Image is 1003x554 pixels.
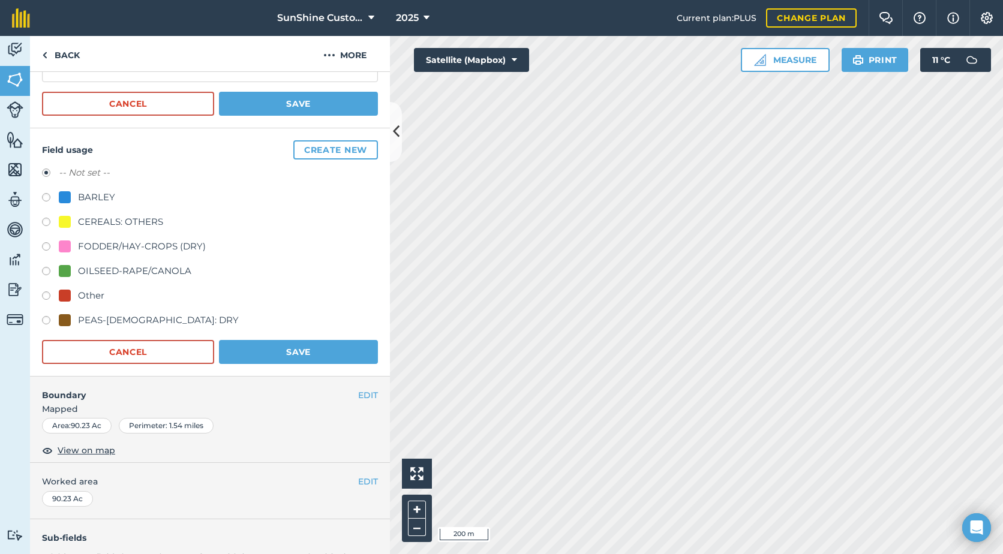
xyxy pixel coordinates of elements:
[7,161,23,179] img: svg+xml;base64,PHN2ZyB4bWxucz0iaHR0cDovL3d3dy53My5vcmcvMjAwMC9zdmciIHdpZHRoPSI1NiIgaGVpZ2h0PSI2MC...
[42,48,47,62] img: svg+xml;base64,PHN2ZyB4bWxucz0iaHR0cDovL3d3dy53My5vcmcvMjAwMC9zdmciIHdpZHRoPSI5IiBoZWlnaHQ9IjI0Ii...
[30,531,390,544] h4: Sub-fields
[78,239,206,254] div: FODDER/HAY-CROPS (DRY)
[920,48,991,72] button: 11 °C
[912,12,927,24] img: A question mark icon
[42,140,378,159] h4: Field usage
[358,389,378,402] button: EDIT
[78,215,163,229] div: CEREALS: OTHERS
[30,36,92,71] a: Back
[408,519,426,536] button: –
[42,443,53,457] img: svg+xml;base64,PHN2ZyB4bWxucz0iaHR0cDovL3d3dy53My5vcmcvMjAwMC9zdmciIHdpZHRoPSIxOCIgaGVpZ2h0PSIyNC...
[78,313,239,327] div: PEAS-[DEMOGRAPHIC_DATA]: DRY
[219,92,378,116] button: Save
[410,467,424,480] img: Four arrows, one pointing top left, one top right, one bottom right and the last bottom left
[7,101,23,118] img: svg+xml;base64,PD94bWwgdmVyc2lvbj0iMS4wIiBlbmNvZGluZz0idXRmLTgiPz4KPCEtLSBHZW5lcmF0b3I6IEFkb2JlIE...
[59,165,110,180] label: -- Not set --
[852,53,864,67] img: svg+xml;base64,PHN2ZyB4bWxucz0iaHR0cDovL3d3dy53My5vcmcvMjAwMC9zdmciIHdpZHRoPSIxOSIgaGVpZ2h0PSIyNC...
[677,11,756,25] span: Current plan : PLUS
[408,501,426,519] button: +
[42,340,214,364] button: Cancel
[396,11,419,25] span: 2025
[42,418,112,433] div: Area : 90.23 Ac
[323,48,335,62] img: svg+xml;base64,PHN2ZyB4bWxucz0iaHR0cDovL3d3dy53My5vcmcvMjAwMC9zdmciIHdpZHRoPSIyMCIgaGVpZ2h0PSIyNC...
[219,340,378,364] button: Save
[414,48,529,72] button: Satellite (Mapbox)
[58,444,115,457] span: View on map
[7,311,23,328] img: svg+xml;base64,PD94bWwgdmVyc2lvbj0iMS4wIiBlbmNvZGluZz0idXRmLTgiPz4KPCEtLSBHZW5lcmF0b3I6IEFkb2JlIE...
[980,12,994,24] img: A cog icon
[766,8,857,28] a: Change plan
[7,281,23,299] img: svg+xml;base64,PD94bWwgdmVyc2lvbj0iMS4wIiBlbmNvZGluZz0idXRmLTgiPz4KPCEtLSBHZW5lcmF0b3I6IEFkb2JlIE...
[7,251,23,269] img: svg+xml;base64,PD94bWwgdmVyc2lvbj0iMS4wIiBlbmNvZGluZz0idXRmLTgiPz4KPCEtLSBHZW5lcmF0b3I6IEFkb2JlIE...
[30,402,390,415] span: Mapped
[42,443,115,457] button: View on map
[754,54,766,66] img: Ruler icon
[119,418,214,433] div: Perimeter : 1.54 miles
[842,48,909,72] button: Print
[962,513,991,542] div: Open Intercom Messenger
[42,92,214,116] button: Cancel
[7,131,23,149] img: svg+xml;base64,PHN2ZyB4bWxucz0iaHR0cDovL3d3dy53My5vcmcvMjAwMC9zdmciIHdpZHRoPSI1NiIgaGVpZ2h0PSI2MC...
[358,475,378,488] button: EDIT
[42,491,93,507] div: 90.23 Ac
[277,11,364,25] span: SunShine Custom Farming LTD.
[879,12,893,24] img: Two speech bubbles overlapping with the left bubble in the forefront
[7,71,23,89] img: svg+xml;base64,PHN2ZyB4bWxucz0iaHR0cDovL3d3dy53My5vcmcvMjAwMC9zdmciIHdpZHRoPSI1NiIgaGVpZ2h0PSI2MC...
[78,264,191,278] div: OILSEED-RAPE/CANOLA
[7,41,23,59] img: svg+xml;base64,PD94bWwgdmVyc2lvbj0iMS4wIiBlbmNvZGluZz0idXRmLTgiPz4KPCEtLSBHZW5lcmF0b3I6IEFkb2JlIE...
[7,529,23,541] img: svg+xml;base64,PD94bWwgdmVyc2lvbj0iMS4wIiBlbmNvZGluZz0idXRmLTgiPz4KPCEtLSBHZW5lcmF0b3I6IEFkb2JlIE...
[78,190,115,204] div: BARLEY
[932,48,950,72] span: 11 ° C
[7,221,23,239] img: svg+xml;base64,PD94bWwgdmVyc2lvbj0iMS4wIiBlbmNvZGluZz0idXRmLTgiPz4KPCEtLSBHZW5lcmF0b3I6IEFkb2JlIE...
[30,377,358,402] h4: Boundary
[300,36,390,71] button: More
[7,191,23,209] img: svg+xml;base64,PD94bWwgdmVyc2lvbj0iMS4wIiBlbmNvZGluZz0idXRmLTgiPz4KPCEtLSBHZW5lcmF0b3I6IEFkb2JlIE...
[293,140,378,159] button: Create new
[741,48,830,72] button: Measure
[947,11,959,25] img: svg+xml;base64,PHN2ZyB4bWxucz0iaHR0cDovL3d3dy53My5vcmcvMjAwMC9zdmciIHdpZHRoPSIxNyIgaGVpZ2h0PSIxNy...
[960,48,984,72] img: svg+xml;base64,PD94bWwgdmVyc2lvbj0iMS4wIiBlbmNvZGluZz0idXRmLTgiPz4KPCEtLSBHZW5lcmF0b3I6IEFkb2JlIE...
[12,8,30,28] img: fieldmargin Logo
[78,288,104,303] div: Other
[42,475,378,488] span: Worked area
